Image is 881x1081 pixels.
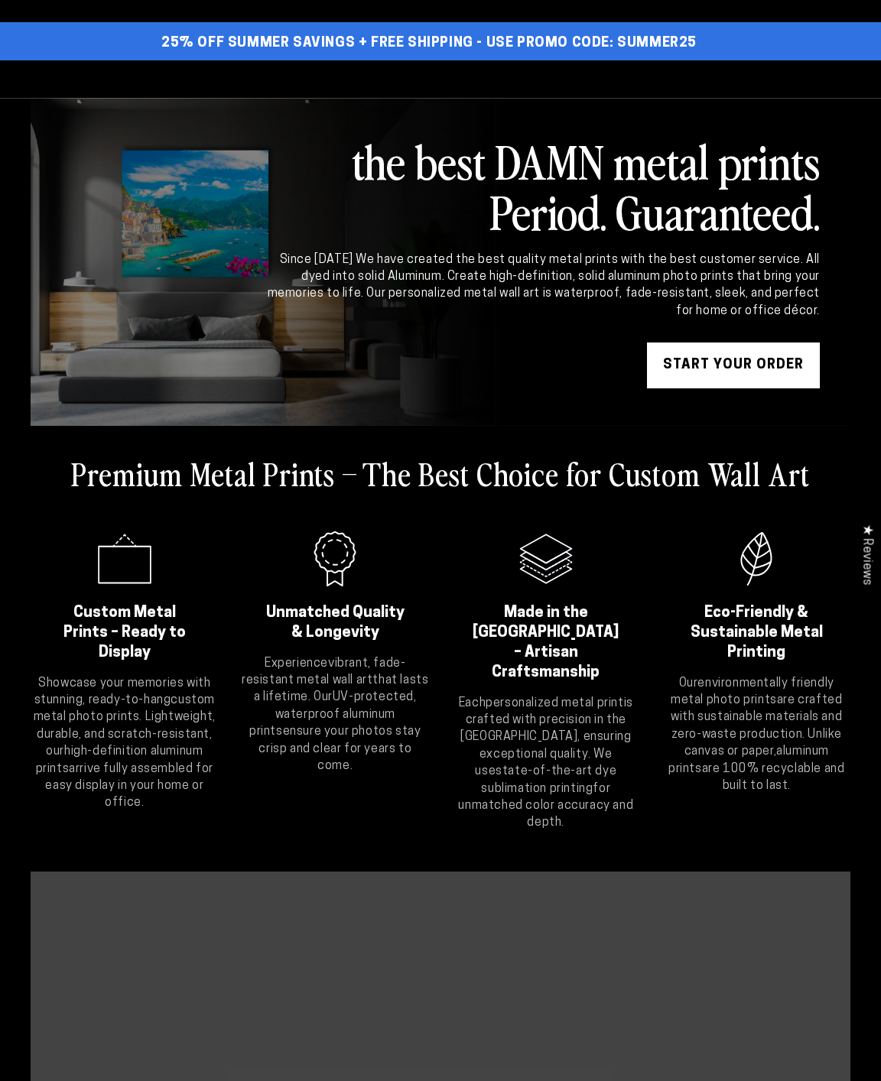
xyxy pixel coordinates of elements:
[242,655,430,775] p: Experience that lasts a lifetime. Our ensure your photos stay crisp and clear for years to come.
[265,252,820,320] div: Since [DATE] We have created the best quality metal prints with the best customer service. All dy...
[682,603,832,663] h2: Eco-Friendly & Sustainable Metal Printing
[671,677,834,706] strong: environmentally friendly metal photo prints
[663,675,851,795] p: Our are crafted with sustainable materials and zero-waste production. Unlike canvas or paper, are...
[486,697,623,709] strong: personalized metal print
[564,70,619,89] span: About Us
[452,695,640,832] p: Each is crafted with precision in the [GEOGRAPHIC_DATA], ensuring exceptional quality. We use for...
[249,60,369,98] a: Start Your Print
[647,342,820,388] a: START YOUR Order
[631,60,736,98] a: Professionals
[261,603,411,643] h2: Unmatched Quality & Longevity
[556,60,627,98] a: About Us
[373,60,461,98] a: Shop By Use
[50,603,200,663] h2: Custom Metal Prints – Ready to Display
[668,745,829,774] strong: aluminum prints
[161,35,697,52] span: 25% off Summer Savings + Free Shipping - Use Promo Code: SUMMER25
[265,135,820,236] h2: the best DAMN metal prints Period. Guaranteed.
[481,765,616,794] strong: state-of-the-art dye sublimation printing
[36,745,203,774] strong: high-definition aluminum prints
[471,603,621,683] h2: Made in the [GEOGRAPHIC_DATA] – Artisan Craftsmanship
[31,675,219,812] p: Showcase your memories with stunning, ready-to-hang . Lightweight, durable, and scratch-resistant...
[257,70,362,89] span: Start Your Print
[852,512,881,597] div: Click to open Judge.me floating reviews tab
[473,70,545,89] span: Why Metal?
[639,70,728,89] span: Professionals
[381,70,454,89] span: Shop By Use
[759,62,792,96] summary: Search our site
[71,453,810,493] h2: Premium Metal Prints – The Best Choice for Custom Wall Art
[249,691,417,738] strong: UV-protected, waterproof aluminum prints
[465,60,552,98] a: Why Metal?
[242,657,405,687] strong: vibrant, fade-resistant metal wall art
